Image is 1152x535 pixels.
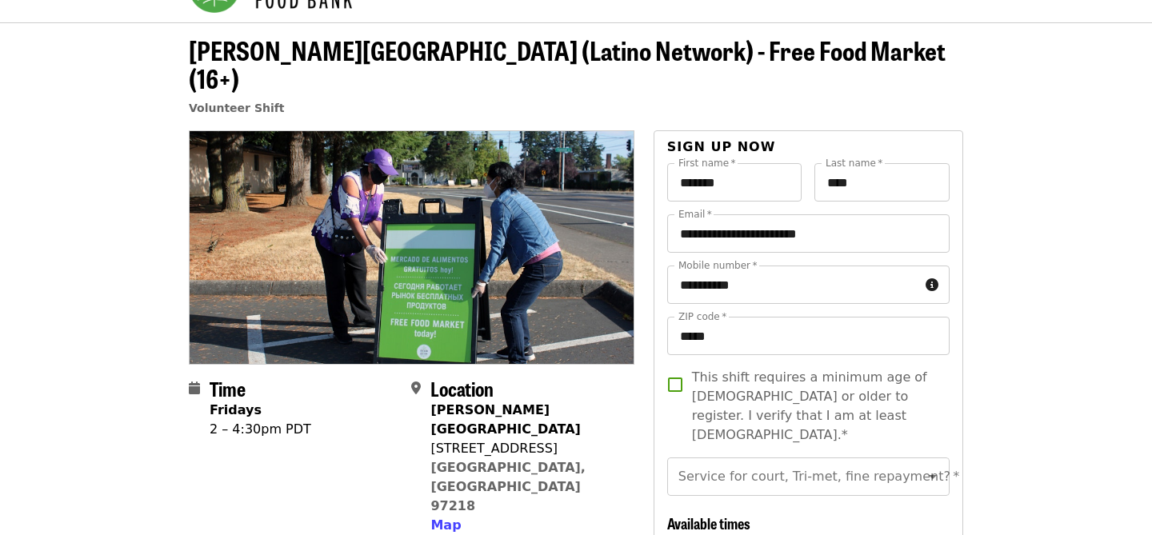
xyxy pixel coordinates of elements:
span: Location [430,374,494,402]
strong: Fridays [210,402,262,417]
div: 2 – 4:30pm PDT [210,420,311,439]
button: Map [430,516,461,535]
input: ZIP code [667,317,950,355]
span: Available times [667,513,750,533]
span: Time [210,374,246,402]
i: map-marker-alt icon [411,381,421,396]
a: Volunteer Shift [189,102,285,114]
strong: [PERSON_NAME][GEOGRAPHIC_DATA] [430,402,580,437]
div: [STREET_ADDRESS] [430,439,621,458]
span: Map [430,517,461,533]
span: Sign up now [667,139,776,154]
input: First name [667,163,802,202]
label: ZIP code [678,312,726,321]
input: Last name [814,163,950,202]
input: Mobile number [667,266,919,304]
label: First name [678,158,736,168]
i: circle-info icon [926,277,938,293]
span: [PERSON_NAME][GEOGRAPHIC_DATA] (Latino Network) - Free Food Market (16+) [189,31,946,97]
label: Last name [826,158,882,168]
span: This shift requires a minimum age of [DEMOGRAPHIC_DATA] or older to register. I verify that I am ... [692,368,937,445]
input: Email [667,214,950,253]
img: Rigler Elementary School (Latino Network) - Free Food Market (16+) organized by Oregon Food Bank [190,131,634,363]
button: Open [922,465,944,488]
i: calendar icon [189,381,200,396]
a: [GEOGRAPHIC_DATA], [GEOGRAPHIC_DATA] 97218 [430,460,586,513]
label: Email [678,210,712,219]
label: Mobile number [678,261,757,270]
